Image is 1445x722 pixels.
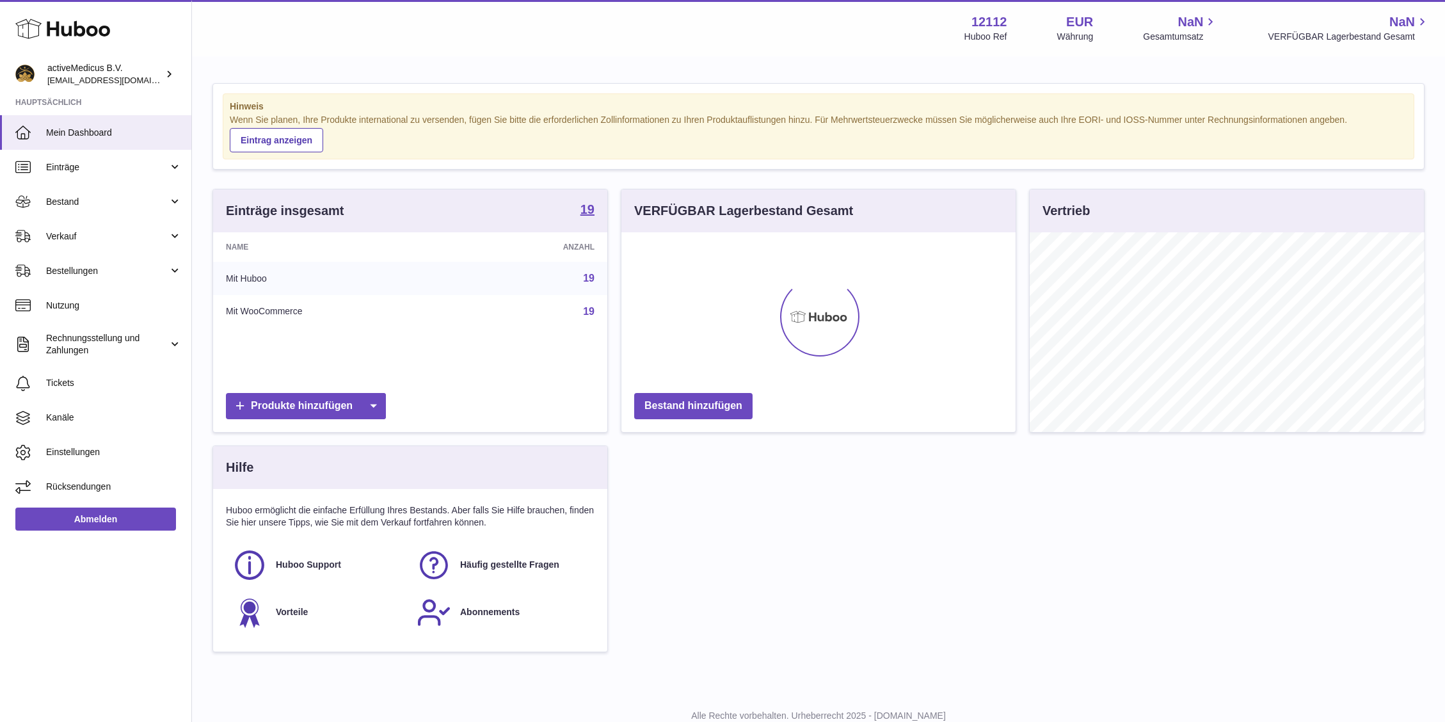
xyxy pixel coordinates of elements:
[580,203,595,216] strong: 19
[460,559,559,571] span: Häufig gestellte Fragen
[226,202,344,220] h3: Einträge insgesamt
[230,114,1407,152] div: Wenn Sie planen, Ihre Produkte international zu versenden, fügen Sie bitte die erforderlichen Zol...
[1178,13,1203,31] span: NaN
[417,548,588,582] a: Häufig gestellte Fragen
[634,393,753,419] a: Bestand hinzufügen
[1268,31,1430,43] span: VERFÜGBAR Lagerbestand Gesamt
[1066,13,1093,31] strong: EUR
[580,203,595,218] a: 19
[47,75,188,85] span: [EMAIL_ADDRESS][DOMAIN_NAME]
[226,459,253,476] h3: Hilfe
[964,31,1007,43] div: Huboo Ref
[213,295,466,328] td: Mit WooCommerce
[46,481,182,493] span: Rücksendungen
[46,446,182,458] span: Einstellungen
[460,606,520,618] span: Abonnements
[46,196,168,208] span: Bestand
[226,504,595,529] p: Huboo ermöglicht die einfache Erfüllung Ihres Bestands. Aber falls Sie Hilfe brauchen, finden Sie...
[1268,13,1430,43] a: NaN VERFÜGBAR Lagerbestand Gesamt
[230,128,323,152] a: Eintrag anzeigen
[226,393,386,419] a: Produkte hinzufügen
[46,300,182,312] span: Nutzung
[583,306,595,317] a: 19
[213,232,466,262] th: Name
[15,65,35,84] img: info@activemedicus.com
[46,332,168,357] span: Rechnungsstellung und Zahlungen
[232,595,404,630] a: Vorteile
[1389,13,1415,31] span: NaN
[583,273,595,284] a: 19
[634,202,853,220] h3: VERFÜGBAR Lagerbestand Gesamt
[417,595,588,630] a: Abonnements
[1057,31,1094,43] div: Währung
[46,161,168,173] span: Einträge
[46,412,182,424] span: Kanäle
[46,377,182,389] span: Tickets
[230,100,1407,113] strong: Hinweis
[232,548,404,582] a: Huboo Support
[276,606,308,618] span: Vorteile
[466,232,607,262] th: Anzahl
[213,262,466,295] td: Mit Huboo
[47,62,163,86] div: activeMedicus B.V.
[971,13,1007,31] strong: 12112
[46,265,168,277] span: Bestellungen
[1143,13,1218,43] a: NaN Gesamtumsatz
[1143,31,1218,43] span: Gesamtumsatz
[46,127,182,139] span: Mein Dashboard
[276,559,341,571] span: Huboo Support
[1042,202,1090,220] h3: Vertrieb
[46,230,168,243] span: Verkauf
[202,710,1435,722] p: Alle Rechte vorbehalten. Urheberrecht 2025 - [DOMAIN_NAME]
[15,508,176,531] a: Abmelden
